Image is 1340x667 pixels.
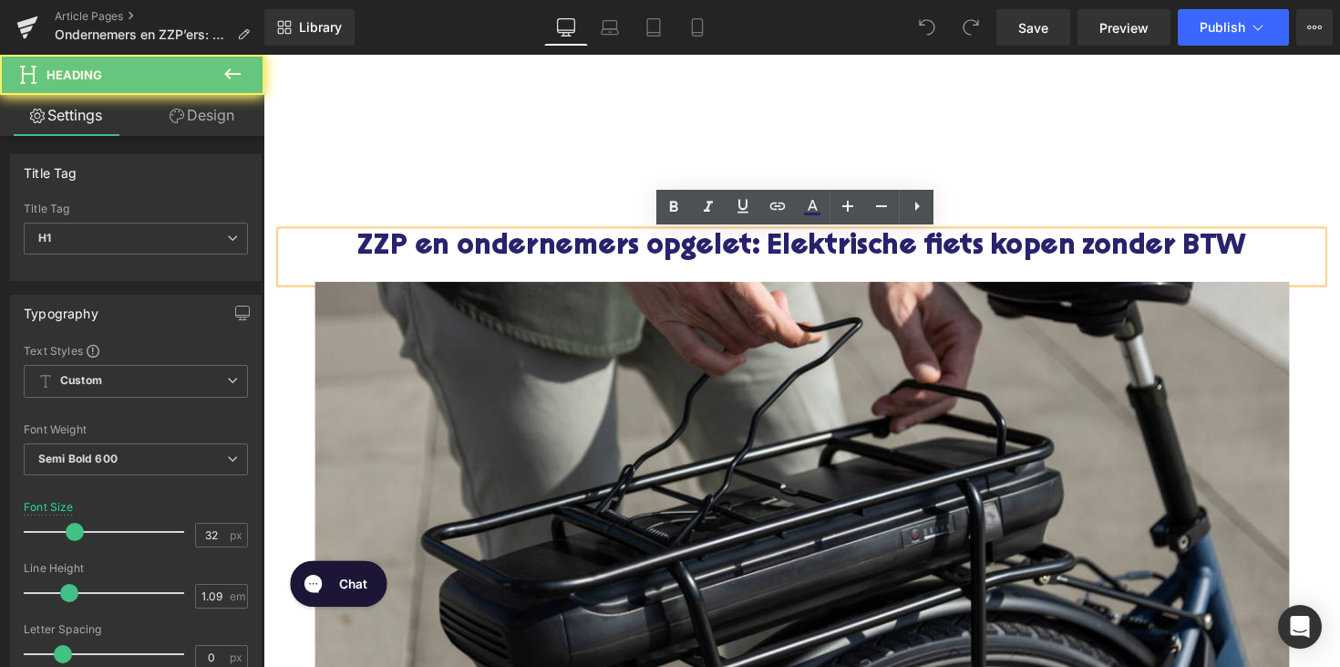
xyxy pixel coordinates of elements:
button: Redo [953,9,989,46]
button: Publish [1178,9,1289,46]
div: Title Tag [24,203,248,215]
a: Mobile [675,9,719,46]
div: Title Tag [24,155,77,181]
span: Save [1018,18,1048,37]
div: Open Intercom Messenger [1278,605,1322,649]
a: Preview [1077,9,1170,46]
span: px [230,529,245,541]
span: em [230,590,245,602]
a: Desktop [544,9,588,46]
div: Font Weight [24,423,248,436]
b: H1 [38,231,51,245]
div: Text Styles [24,343,248,358]
span: Ondernemers en ZZP’ers: Een elektrische fiets kopen zonder BTW [55,27,230,42]
div: Line Height [24,562,248,575]
span: Preview [1099,18,1149,37]
button: More [1296,9,1333,46]
button: Undo [909,9,945,46]
a: Article Pages [55,9,264,24]
iframe: Gorgias live chat messenger [18,512,136,572]
b: Semi Bold 600 [38,452,118,465]
a: Laptop [588,9,632,46]
a: Tablet [632,9,675,46]
span: Library [299,19,342,36]
span: Heading [46,68,102,82]
a: New Library [264,9,355,46]
span: px [230,651,245,663]
div: Typography [24,296,98,321]
span: Publish [1200,20,1245,35]
div: Font Size [24,501,74,514]
a: Design [136,95,268,136]
div: Letter Spacing [24,623,248,636]
b: Custom [60,373,102,389]
h1: ZZP en ondernemers opgelet: Elektrische fiets kopen zonder BTW [18,182,1085,214]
